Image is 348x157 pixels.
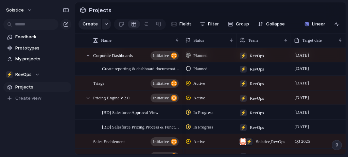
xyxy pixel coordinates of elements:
div: ⚡ [240,53,247,59]
button: Linear [302,19,328,29]
span: Planned [193,65,208,72]
span: RevOps [250,66,264,73]
span: RevOps [250,124,264,131]
span: Solstice , RevOps [256,138,285,145]
span: Prototypes [15,45,69,52]
span: RevOps [250,95,264,102]
span: Sales Enablement [93,137,125,145]
button: Create view [3,93,71,103]
span: initiative [153,79,169,88]
span: [BD] Salesforce Pricing Process & Functionality [102,123,180,131]
span: Create view [15,95,41,102]
span: Triage [93,79,104,87]
span: Solstice [6,7,24,14]
span: [DATE] [293,108,311,116]
span: Projects [15,84,69,91]
a: Prototypes [3,43,71,53]
div: ⚡ [240,80,247,87]
span: RevOps [15,71,32,78]
span: Fields [179,21,192,27]
button: initiative [151,51,179,60]
span: Collapse [266,21,285,27]
button: ⚡RevOps [3,70,71,80]
button: initiative [151,94,179,102]
span: [DATE] [293,94,311,102]
div: ⚡ [6,71,13,78]
span: Group [236,21,249,27]
span: [DATE] [293,79,311,87]
span: Projects [88,4,113,16]
div: ⚡ [240,124,247,131]
span: RevOps [250,110,264,116]
span: RevOps [250,80,264,87]
button: Filter [197,19,222,30]
span: Pricing Engine v 2.0 [93,94,129,101]
button: Solstice [3,5,36,16]
span: [DATE] [293,64,311,73]
a: Projects [3,82,71,92]
span: Active [193,138,205,145]
button: Group [224,19,253,30]
span: Name [101,37,111,44]
div: ⚡ [246,138,253,145]
span: initiative [153,93,169,103]
a: My projects [3,54,71,64]
span: In Progress [193,109,213,116]
span: Target date [302,37,322,44]
span: Filter [208,21,219,27]
span: RevOps [250,53,264,59]
span: Create [83,21,98,27]
span: In Progress [193,124,213,131]
span: Q3 2025 [293,137,312,145]
button: Fields [169,19,194,30]
span: Feedback [15,34,69,40]
button: Collapse [255,19,288,30]
span: Status [193,37,204,44]
span: initiative [153,51,169,60]
span: Team [248,37,258,44]
button: initiative [151,137,179,146]
span: [BD] Salesforce Approval View [102,108,158,116]
button: Create [79,19,101,30]
span: [DATE] [293,123,311,131]
button: initiative [151,79,179,88]
span: Linear [312,21,325,27]
a: Feedback [3,32,71,42]
span: My projects [15,56,69,62]
div: ⚡ [240,110,247,116]
span: [DATE] [293,51,311,59]
span: Create reporting & dashboard documenation [102,64,180,72]
div: ⚡ [240,95,247,102]
span: Active [193,95,205,101]
div: ⚡ [240,66,247,73]
span: initiative [153,137,169,146]
span: Corporate Dashboards [93,51,133,59]
span: Active [193,80,205,87]
span: Planned [193,52,208,59]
